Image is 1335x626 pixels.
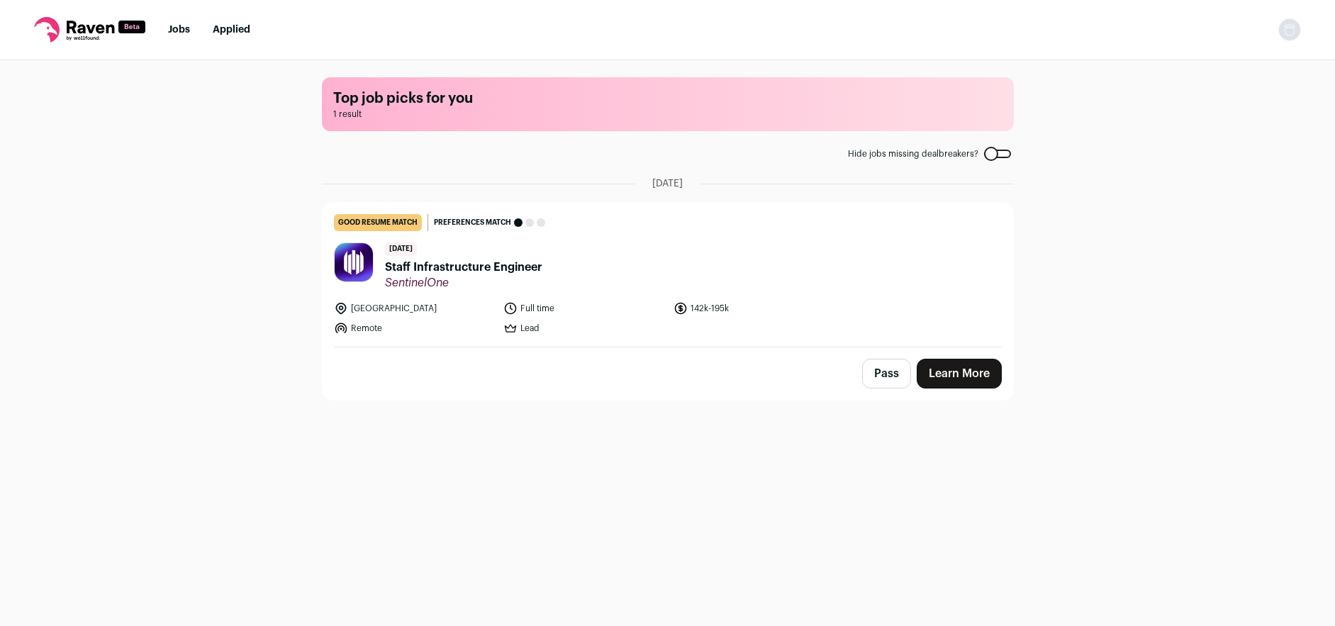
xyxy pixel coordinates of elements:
span: 1 result [333,108,1002,120]
span: [DATE] [385,242,417,256]
a: Jobs [168,25,190,35]
button: Open dropdown [1278,18,1301,41]
li: 142k-195k [674,301,835,315]
span: [DATE] [652,177,683,191]
div: good resume match [334,214,422,231]
span: SentinelOne [385,276,542,290]
span: Hide jobs missing dealbreakers? [848,148,978,160]
li: Full time [503,301,665,315]
a: good resume match Preferences match [DATE] Staff Infrastructure Engineer SentinelOne [GEOGRAPHIC_... [323,203,1013,347]
button: Pass [862,359,911,389]
a: Learn More [917,359,1002,389]
span: Preferences match [434,216,511,230]
span: Staff Infrastructure Engineer [385,259,542,276]
li: Lead [503,321,665,335]
img: nopic.png [1278,18,1301,41]
li: Remote [334,321,496,335]
h1: Top job picks for you [333,89,1002,108]
a: Applied [213,25,250,35]
li: [GEOGRAPHIC_DATA] [334,301,496,315]
img: 47e3db746404b207182d628ca280302b45c77b0518ae99832cb8eeabb9db49b6.jpg [335,243,373,281]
